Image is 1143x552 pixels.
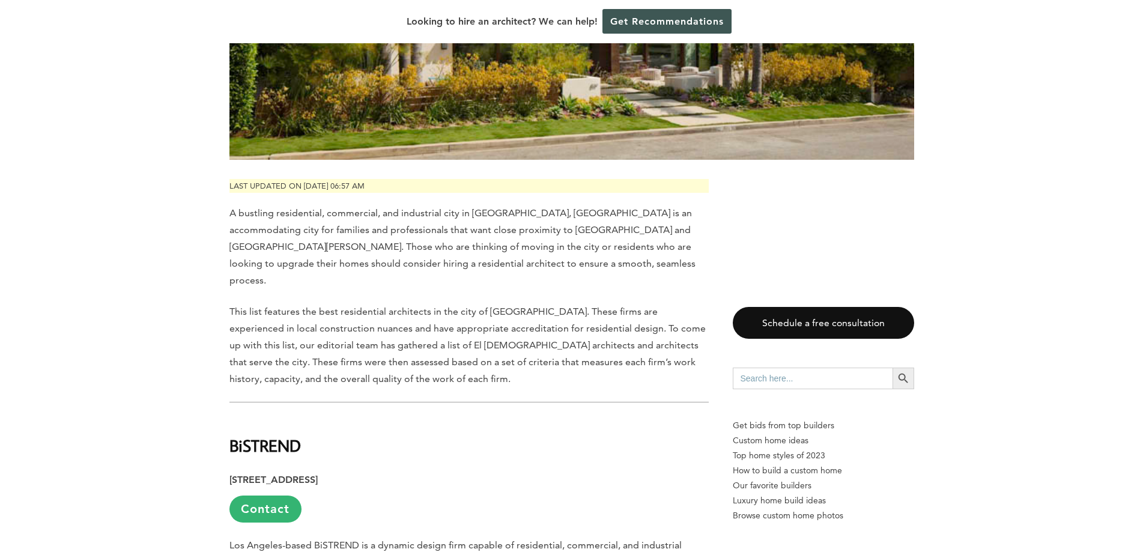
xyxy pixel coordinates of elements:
b: BiSTREND [229,435,301,456]
p: Get bids from top builders [733,418,914,433]
a: Luxury home build ideas [733,493,914,508]
a: Schedule a free consultation [733,307,914,339]
a: Top home styles of 2023 [733,448,914,463]
span: A bustling residential, commercial, and industrial city in [GEOGRAPHIC_DATA], [GEOGRAPHIC_DATA] i... [229,207,696,286]
a: Get Recommendations [602,9,732,34]
a: Custom home ideas [733,433,914,448]
p: Last updated on [DATE] 06:57 am [229,179,709,193]
a: Contact [229,496,302,523]
a: How to build a custom home [733,463,914,478]
a: Browse custom home photos [733,508,914,523]
a: Our favorite builders [733,478,914,493]
svg: Search [897,372,910,385]
input: Search here... [733,368,893,389]
strong: [STREET_ADDRESS] [229,474,318,485]
span: This list features the best residential architects in the city of [GEOGRAPHIC_DATA]. These firms ... [229,306,706,384]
